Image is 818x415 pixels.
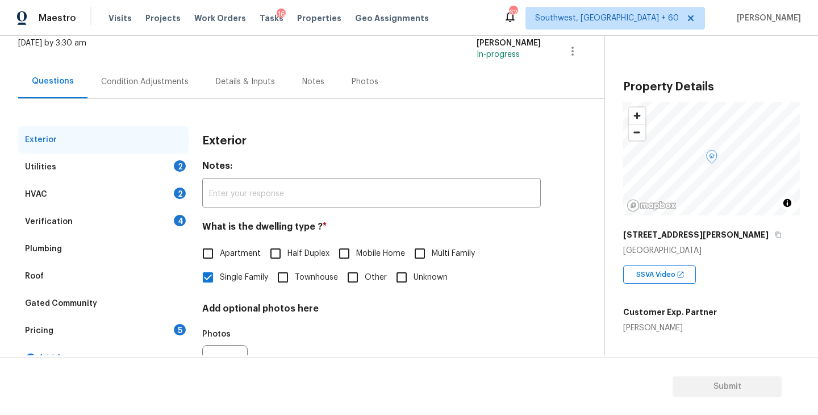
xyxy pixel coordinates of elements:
[194,13,246,24] span: Work Orders
[432,248,475,260] span: Multi Family
[355,13,429,24] span: Geo Assignments
[202,221,541,237] h4: What is the dwelling type ?
[623,245,800,256] div: [GEOGRAPHIC_DATA]
[297,13,341,24] span: Properties
[706,150,717,168] div: Map marker
[32,76,74,87] div: Questions
[260,14,283,22] span: Tasks
[677,271,685,279] img: Open In New Icon
[623,81,800,93] h3: Property Details
[477,38,541,49] div: [PERSON_NAME]
[302,76,324,88] div: Notes
[623,322,717,334] div: [PERSON_NAME]
[25,161,56,173] div: Utilities
[220,248,261,260] span: Apartment
[202,181,541,208] input: Enter your response
[25,134,57,146] div: Exterior
[202,303,541,319] h4: Add optional photos here
[25,298,97,309] div: Gated Community
[629,107,645,124] button: Zoom in
[535,13,679,24] span: Southwest, [GEOGRAPHIC_DATA] + 60
[108,13,132,24] span: Visits
[287,248,329,260] span: Half Duplex
[25,243,62,255] div: Plumbing
[627,199,677,212] a: Mapbox homepage
[781,196,794,210] button: Toggle attribution
[636,269,680,280] span: SSVA Video
[18,345,189,372] div: Add Area
[477,51,520,59] span: In-progress
[352,76,378,88] div: Photos
[623,265,696,284] div: SSVA Video
[174,188,186,199] div: 2
[629,124,645,140] button: Zoom out
[174,324,186,335] div: 5
[25,189,47,200] div: HVAC
[202,330,231,338] h5: Photos
[202,135,247,147] h3: Exterior
[732,13,801,24] span: [PERSON_NAME]
[25,216,73,227] div: Verification
[174,215,186,226] div: 4
[623,306,717,318] h5: Customer Exp. Partner
[220,272,268,284] span: Single Family
[509,7,517,18] div: 622
[784,197,791,209] span: Toggle attribution
[356,248,405,260] span: Mobile Home
[25,325,53,337] div: Pricing
[25,271,44,282] div: Roof
[277,9,286,20] div: 16
[623,102,800,215] canvas: Map
[414,272,448,284] span: Unknown
[216,76,275,88] div: Details & Inputs
[18,38,86,65] div: [DATE] by 3:30 am
[295,272,338,284] span: Townhouse
[773,230,783,240] button: Copy Address
[39,13,76,24] span: Maestro
[101,76,189,88] div: Condition Adjustments
[174,160,186,172] div: 2
[365,272,387,284] span: Other
[623,229,769,240] h5: [STREET_ADDRESS][PERSON_NAME]
[145,13,181,24] span: Projects
[202,160,541,176] h4: Notes:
